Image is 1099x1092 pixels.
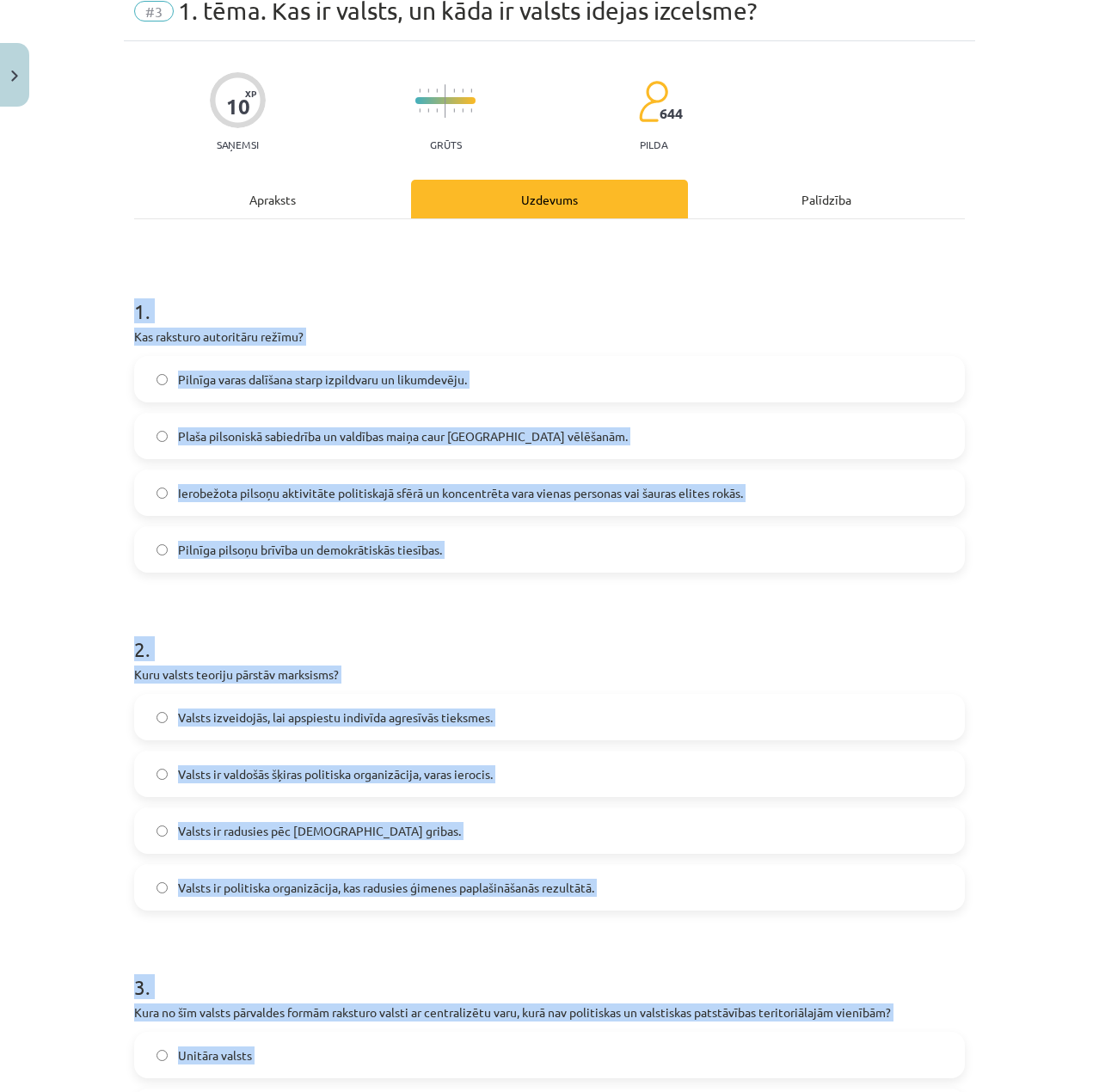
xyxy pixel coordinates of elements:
[178,427,628,445] span: Plaša pilsoniskā sabiedrība un valdības maiņa caur [GEOGRAPHIC_DATA] vēlēšanām.
[178,371,467,389] span: Pilnīga varas dalīšana starp izpildvaru un likumdevēju.
[688,180,965,218] div: Palīdzība
[462,108,464,113] img: icon-short-line-57e1e144782c952c97e751825c79c345078a6d821885a25fce030b3d8c18986b.svg
[157,431,168,442] input: Plaša pilsoniskā sabiedrība un valdības maiņa caur [GEOGRAPHIC_DATA] vēlēšanām.
[134,1003,965,1021] p: Kura no šīm valsts pārvaldes formām raksturo valsti ar centralizētu varu, kurā nav politiskas un ...
[245,89,256,98] span: XP
[157,544,168,555] input: Pilnīga pilsoņu brīvība un demokrātiskās tiesības.
[134,328,965,346] p: Kas raksturo autoritāru režīmu?
[436,89,438,93] img: icon-short-line-57e1e144782c952c97e751825c79c345078a6d821885a25fce030b3d8c18986b.svg
[470,89,472,93] img: icon-short-line-57e1e144782c952c97e751825c79c345078a6d821885a25fce030b3d8c18986b.svg
[453,108,455,113] img: icon-short-line-57e1e144782c952c97e751825c79c345078a6d821885a25fce030b3d8c18986b.svg
[178,765,493,783] span: Valsts ir valdošās šķiras politiska organizācija, varas ierocis.
[210,138,266,150] p: Saņemsi
[134,180,411,218] div: Apraksts
[157,825,168,837] input: Valsts ir radusies pēc [DEMOGRAPHIC_DATA] gribas.
[419,89,421,93] img: icon-short-line-57e1e144782c952c97e751825c79c345078a6d821885a25fce030b3d8c18986b.svg
[660,106,683,121] span: 644
[470,108,472,113] img: icon-short-line-57e1e144782c952c97e751825c79c345078a6d821885a25fce030b3d8c18986b.svg
[178,709,493,727] span: Valsts izveidojās, lai apspiestu indivīda agresīvās tieksmes.
[445,84,446,118] img: icon-long-line-d9ea69661e0d244f92f715978eff75569469978d946b2353a9bb055b3ed8787d.svg
[157,488,168,499] input: Ierobežota pilsoņu aktivitāte politiskajā sfērā un koncentrēta vara vienas personas vai šauras el...
[157,374,168,385] input: Pilnīga varas dalīšana starp izpildvaru un likumdevēju.
[638,80,668,123] img: students-c634bb4e5e11cddfef0936a35e636f08e4e9abd3cc4e673bd6f9a4125e45ecb1.svg
[640,138,667,150] p: pilda
[157,769,168,780] input: Valsts ir valdošās šķiras politiska organizācija, varas ierocis.
[134,607,965,660] h1: 2 .
[134,1,174,21] span: #3
[157,1050,168,1061] input: Unitāra valsts
[178,484,743,502] span: Ierobežota pilsoņu aktivitāte politiskajā sfērā un koncentrēta vara vienas personas vai šauras el...
[157,712,168,723] input: Valsts izveidojās, lai apspiestu indivīda agresīvās tieksmes.
[436,108,438,113] img: icon-short-line-57e1e144782c952c97e751825c79c345078a6d821885a25fce030b3d8c18986b.svg
[178,1046,252,1064] span: Unitāra valsts
[134,269,965,322] h1: 1 .
[178,879,594,897] span: Valsts ir politiska organizācija, kas radusies ģimenes paplašināšanās rezultātā.
[427,108,429,113] img: icon-short-line-57e1e144782c952c97e751825c79c345078a6d821885a25fce030b3d8c18986b.svg
[430,138,462,150] p: Grūts
[157,882,168,893] input: Valsts ir politiska organizācija, kas radusies ģimenes paplašināšanās rezultātā.
[226,95,250,119] div: 10
[134,945,965,998] h1: 3 .
[134,666,965,684] p: Kuru valsts teoriju pārstāv marksisms?
[11,71,18,82] img: icon-close-lesson-0947bae3869378f0d4975bcd49f059093ad1ed9edebbc8119c70593378902aed.svg
[178,822,461,840] span: Valsts ir radusies pēc [DEMOGRAPHIC_DATA] gribas.
[419,108,421,113] img: icon-short-line-57e1e144782c952c97e751825c79c345078a6d821885a25fce030b3d8c18986b.svg
[411,180,688,218] div: Uzdevums
[427,89,429,93] img: icon-short-line-57e1e144782c952c97e751825c79c345078a6d821885a25fce030b3d8c18986b.svg
[178,541,442,559] span: Pilnīga pilsoņu brīvība un demokrātiskās tiesības.
[462,89,464,93] img: icon-short-line-57e1e144782c952c97e751825c79c345078a6d821885a25fce030b3d8c18986b.svg
[453,89,455,93] img: icon-short-line-57e1e144782c952c97e751825c79c345078a6d821885a25fce030b3d8c18986b.svg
